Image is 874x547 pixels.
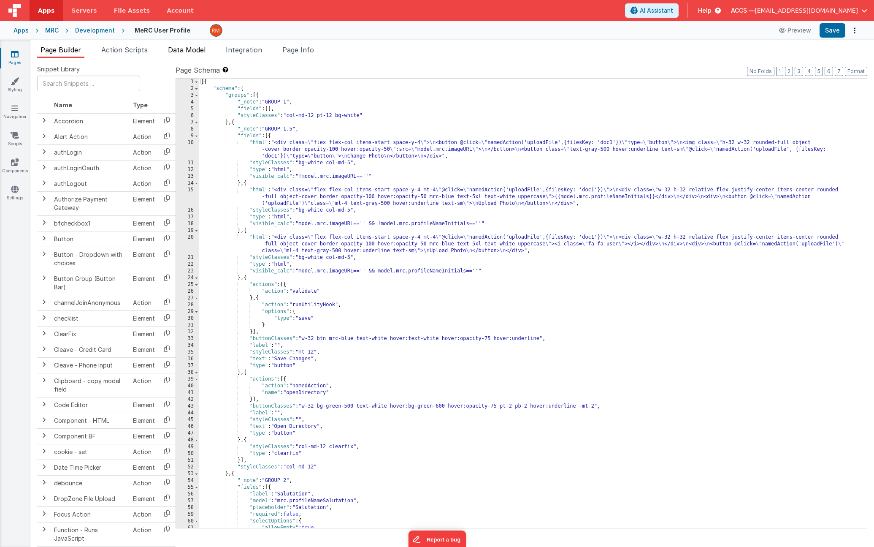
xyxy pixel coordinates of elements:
div: 22 [176,261,199,268]
div: 42 [176,396,199,403]
div: 34 [176,342,199,349]
td: Action [130,160,158,176]
td: Element [130,191,158,215]
button: ACCS — [EMAIL_ADDRESS][DOMAIN_NAME] [731,6,867,15]
td: Action [130,444,158,460]
td: ClearFix [51,326,130,342]
span: Page Info [282,46,314,54]
td: Action [130,129,158,144]
td: channelJoinAnonymous [51,295,130,310]
div: 44 [176,410,199,416]
td: Action [130,373,158,397]
td: Accordion [51,113,130,129]
span: [EMAIL_ADDRESS][DOMAIN_NAME] [755,6,858,15]
div: 51 [176,457,199,464]
div: 53 [176,471,199,477]
td: Element [130,428,158,444]
td: Element [130,231,158,247]
div: 7 [176,119,199,126]
div: 3 [176,92,199,99]
img: 1e10b08f9103151d1000344c2f9be56b [210,24,222,36]
div: 36 [176,356,199,362]
button: Save [820,23,845,38]
div: 48 [176,437,199,444]
div: 29 [176,308,199,315]
td: authLoginOauth [51,160,130,176]
div: 14 [176,180,199,187]
div: 25 [176,281,199,288]
div: 27 [176,295,199,302]
div: 13 [176,173,199,180]
span: Name [54,101,72,109]
div: 43 [176,403,199,410]
td: Action [130,475,158,491]
td: Button Group (Button Bar) [51,271,130,295]
div: 59 [176,511,199,518]
div: 58 [176,504,199,511]
button: No Folds [747,67,774,76]
div: 21 [176,254,199,261]
div: 30 [176,315,199,322]
div: 1 [176,79,199,85]
div: 15 [176,187,199,207]
div: Development [75,26,115,35]
span: Page Schema [176,65,220,75]
td: Element [130,342,158,357]
div: 28 [176,302,199,308]
span: Action Scripts [101,46,148,54]
span: Integration [226,46,262,54]
td: Cleave - Credit Card [51,342,130,357]
div: 47 [176,430,199,437]
td: cookie - set [51,444,130,460]
div: 5 [176,106,199,112]
td: authLogin [51,144,130,160]
div: 12 [176,166,199,173]
div: 11 [176,160,199,166]
div: 26 [176,288,199,295]
td: Element [130,247,158,271]
div: 17 [176,214,199,220]
td: Button - Dropdown with choices [51,247,130,271]
div: 56 [176,491,199,498]
td: Component BF [51,428,130,444]
td: Element [130,326,158,342]
div: 45 [176,416,199,423]
td: Code Editor [51,397,130,413]
td: Action [130,522,158,546]
div: 61 [176,525,199,531]
button: 5 [815,67,823,76]
div: 4 [176,99,199,106]
td: Button [51,231,130,247]
div: 33 [176,335,199,342]
div: 32 [176,329,199,335]
div: 8 [176,126,199,133]
div: 18 [176,220,199,227]
td: Element [130,271,158,295]
td: Function - Runs JavaScript [51,522,130,546]
div: 40 [176,383,199,389]
td: bfcheckbox1 [51,215,130,231]
button: Options [849,24,860,36]
td: Element [130,460,158,475]
span: Help [698,6,712,15]
div: 16 [176,207,199,214]
td: Element [130,310,158,326]
div: 31 [176,322,199,329]
button: Preview [774,24,816,37]
td: Element [130,215,158,231]
div: 38 [176,369,199,376]
div: 39 [176,376,199,383]
td: Action [130,295,158,310]
div: Apps [14,26,29,35]
td: authLogout [51,176,130,191]
button: 2 [785,67,793,76]
span: Page Builder [41,46,81,54]
td: debounce [51,475,130,491]
div: 49 [176,444,199,450]
div: MRC [45,26,59,35]
div: 50 [176,450,199,457]
div: 6 [176,112,199,119]
div: 41 [176,389,199,396]
button: 3 [795,67,803,76]
span: Type [133,101,148,109]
